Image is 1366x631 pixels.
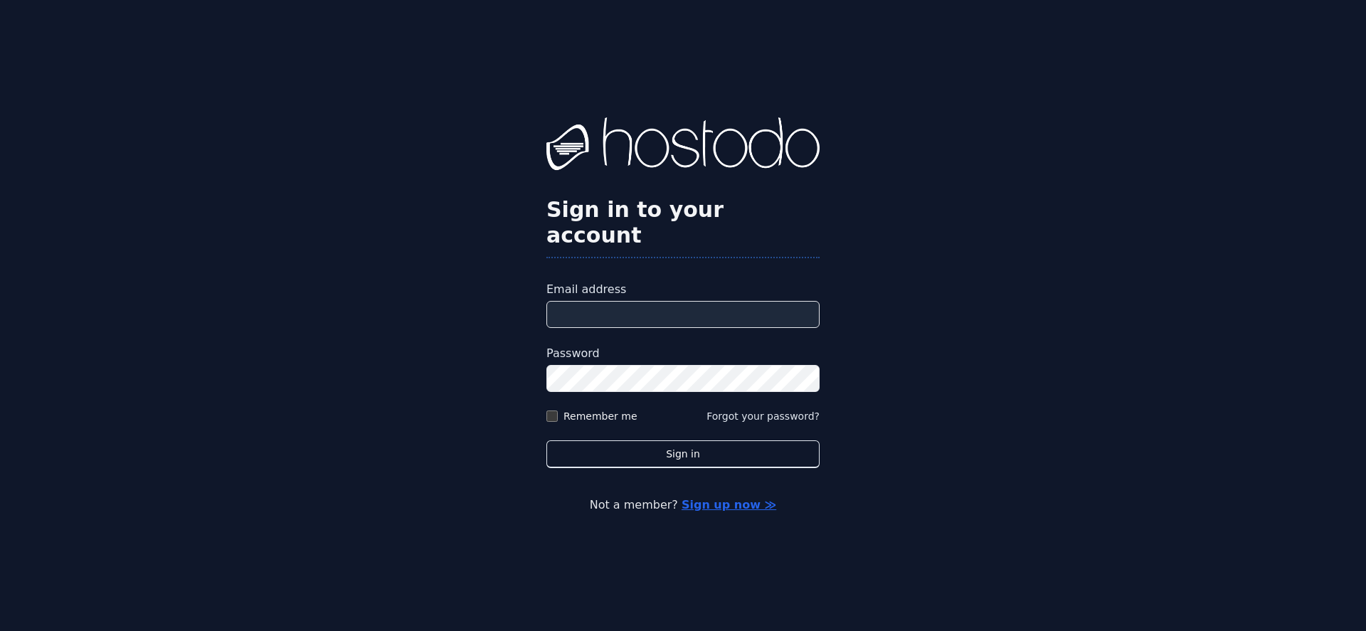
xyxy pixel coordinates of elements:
label: Email address [546,281,820,298]
img: Hostodo [546,117,820,174]
button: Sign in [546,440,820,468]
label: Password [546,345,820,362]
h2: Sign in to your account [546,197,820,248]
button: Forgot your password? [706,409,820,423]
label: Remember me [563,409,637,423]
a: Sign up now ≫ [682,498,776,511]
p: Not a member? [68,497,1298,514]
